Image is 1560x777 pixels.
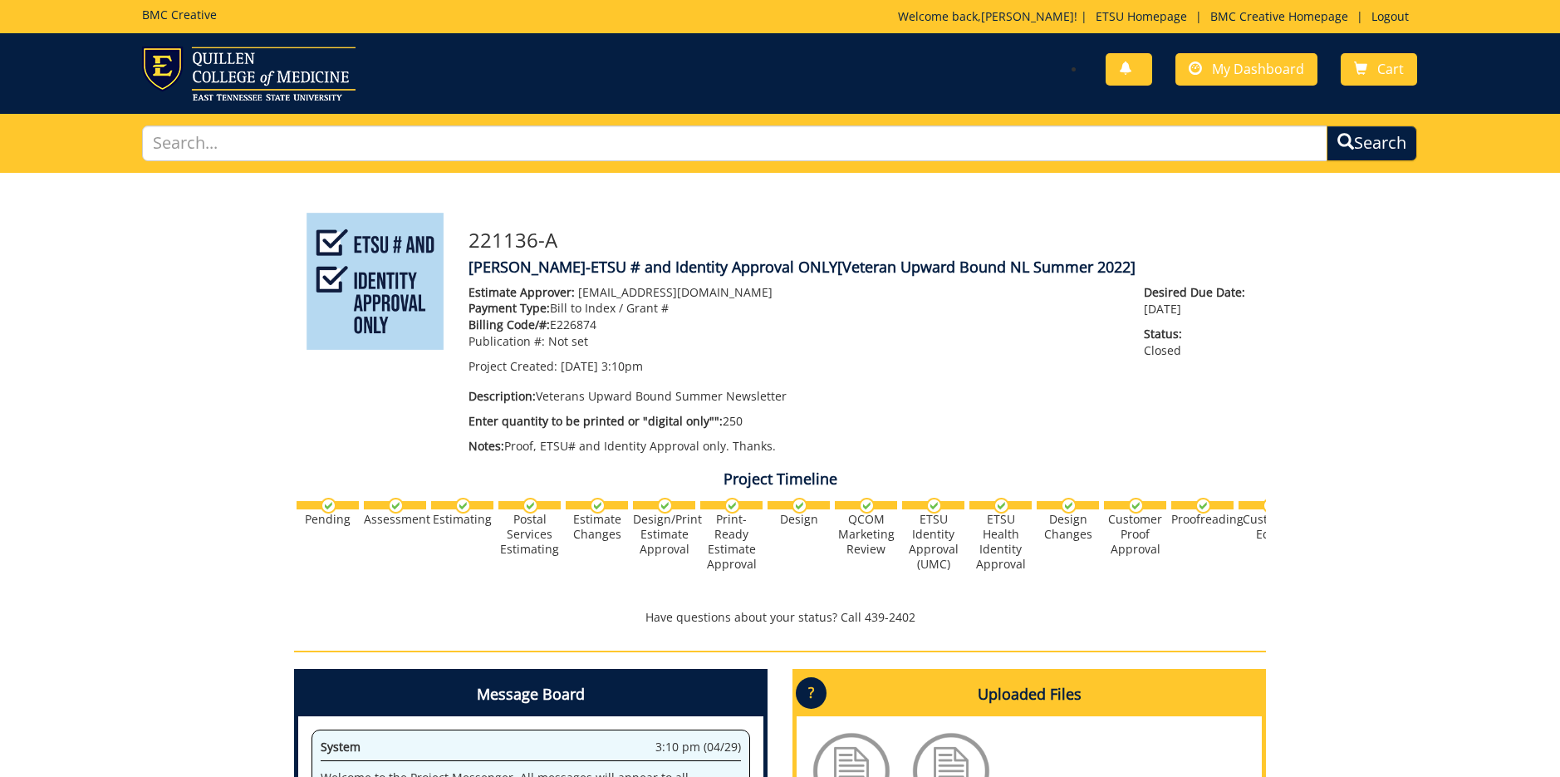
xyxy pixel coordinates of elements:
img: checkmark [926,498,942,514]
h3: 221136-A [468,229,1253,251]
p: Bill to Index / Grant # [468,300,1119,317]
div: Postal Services Estimating [498,512,561,557]
div: Print-Ready Estimate Approval [700,512,763,572]
p: Proof, ETSU# and Identity Approval only. Thanks. [468,438,1119,455]
p: Welcome back, ! | | | [898,8,1417,25]
p: Veterans Upward Bound Summer Newsletter [468,388,1119,405]
span: Enter quantity to be printed or "digital only"": [468,413,723,429]
img: checkmark [792,498,807,514]
span: Notes: [468,438,504,454]
span: [DATE] 3:10pm [561,358,643,374]
span: Desired Due Date: [1144,284,1253,301]
span: Publication #: [468,333,545,349]
span: Description: [468,388,536,404]
img: checkmark [1128,498,1144,514]
span: My Dashboard [1212,60,1304,78]
span: Payment Type: [468,300,550,316]
img: checkmark [859,498,875,514]
span: Status: [1144,326,1253,342]
img: checkmark [388,498,404,514]
p: 250 [468,413,1119,430]
img: checkmark [993,498,1009,514]
div: Customer Edits [1239,512,1301,542]
h4: Project Timeline [294,471,1266,488]
img: checkmark [1061,498,1077,514]
img: checkmark [1195,498,1211,514]
span: Billing Code/#: [468,317,550,332]
span: Cart [1377,60,1404,78]
a: ETSU Homepage [1087,8,1195,24]
h5: BMC Creative [142,8,217,21]
img: ETSU logo [142,47,356,101]
p: Closed [1144,326,1253,359]
h4: [PERSON_NAME]-ETSU # and Identity Approval ONLY [468,259,1253,276]
img: checkmark [590,498,606,514]
span: 3:10 pm (04/29) [655,739,741,755]
p: Have questions about your status? Call 439-2402 [294,609,1266,626]
div: Design/Print Estimate Approval [633,512,695,557]
img: checkmark [1263,498,1278,514]
span: [Veteran Upward Bound NL Summer 2022] [837,257,1136,277]
div: Estimate Changes [566,512,628,542]
span: Estimate Approver: [468,284,575,300]
img: checkmark [455,498,471,514]
div: ETSU Health Identity Approval [969,512,1032,572]
img: checkmark [657,498,673,514]
div: Design Changes [1037,512,1099,542]
div: Proofreading [1171,512,1234,527]
a: Cart [1341,53,1417,86]
p: [EMAIL_ADDRESS][DOMAIN_NAME] [468,284,1119,301]
img: checkmark [321,498,336,514]
input: Search... [142,125,1327,161]
div: Assessment [364,512,426,527]
div: QCOM Marketing Review [835,512,897,557]
span: System [321,739,361,755]
a: Logout [1363,8,1417,24]
p: E226874 [468,317,1119,333]
div: ETSU Identity Approval (UMC) [902,512,964,572]
p: ? [796,677,827,709]
h4: Message Board [298,673,763,716]
p: [DATE] [1144,284,1253,317]
img: checkmark [724,498,740,514]
img: Product featured image [307,213,444,350]
div: Design [768,512,830,527]
a: [PERSON_NAME] [981,8,1074,24]
a: BMC Creative Homepage [1202,8,1356,24]
div: Pending [297,512,359,527]
h4: Uploaded Files [797,673,1262,716]
span: Not set [548,333,588,349]
button: Search [1327,125,1417,161]
span: Project Created: [468,358,557,374]
img: checkmark [522,498,538,514]
a: My Dashboard [1175,53,1317,86]
div: Estimating [431,512,493,527]
div: Customer Proof Approval [1104,512,1166,557]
